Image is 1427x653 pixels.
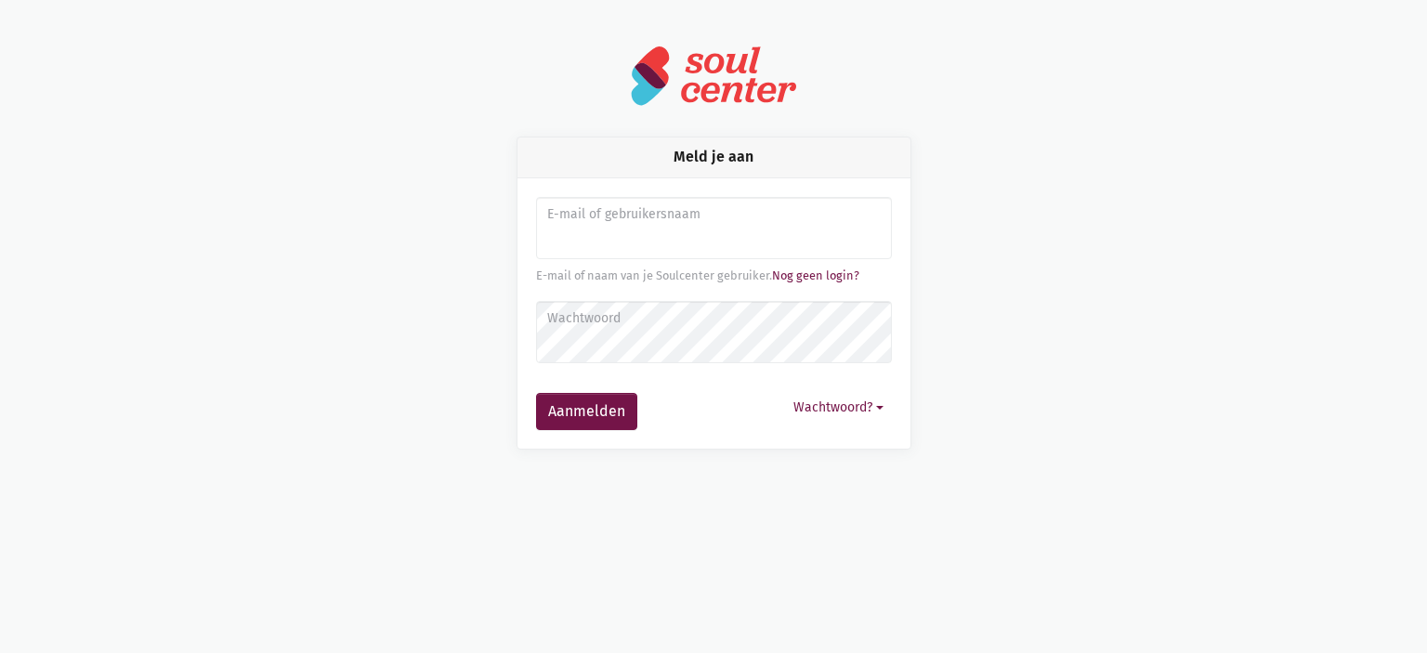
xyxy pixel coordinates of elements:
label: Wachtwoord [547,308,879,329]
button: Wachtwoord? [785,393,892,422]
div: E-mail of naam van je Soulcenter gebruiker. [536,267,892,285]
a: Nog geen login? [772,268,859,282]
img: logo-soulcenter-full.svg [630,45,797,107]
button: Aanmelden [536,393,637,430]
label: E-mail of gebruikersnaam [547,204,879,225]
form: Aanmelden [536,197,892,430]
div: Meld je aan [517,137,910,177]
